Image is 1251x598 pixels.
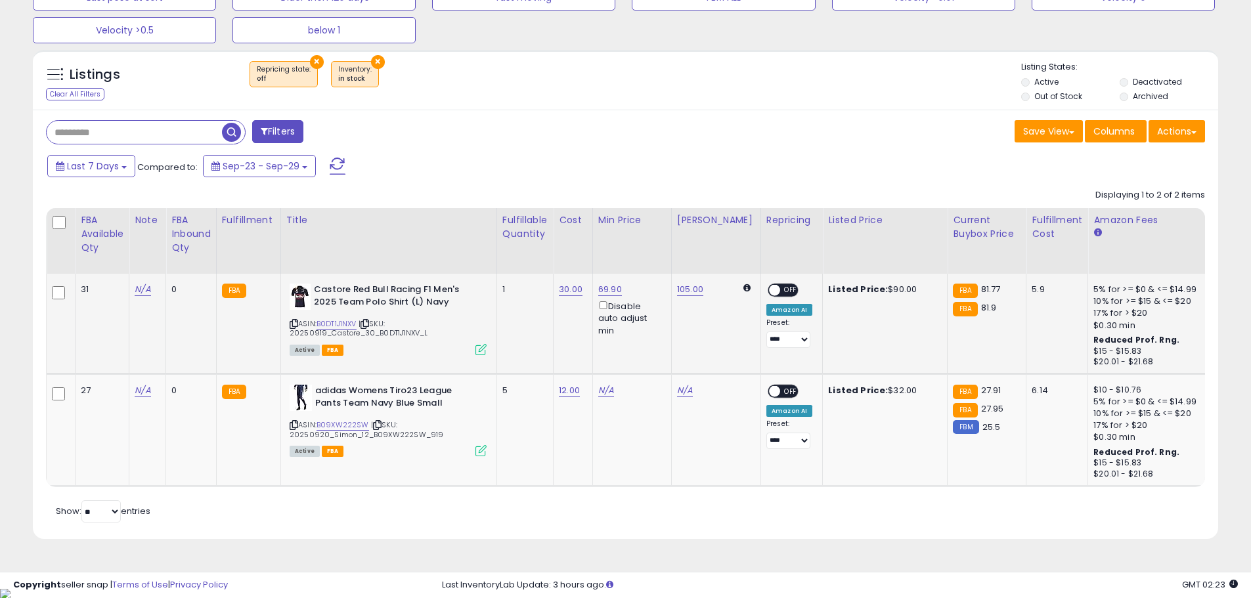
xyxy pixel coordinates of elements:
[290,385,487,455] div: ASIN:
[222,385,246,399] small: FBA
[677,384,693,397] a: N/A
[953,213,1021,241] div: Current Buybox Price
[677,213,755,227] div: [PERSON_NAME]
[286,213,491,227] div: Title
[502,385,543,396] div: 5
[1149,120,1205,142] button: Actions
[1093,385,1202,396] div: $10 - $10.76
[310,55,324,69] button: ×
[598,283,622,296] a: 69.90
[1133,91,1168,102] label: Archived
[598,213,666,227] div: Min Price
[1093,346,1202,357] div: $15 - $15.83
[766,405,812,417] div: Amazon AI
[314,284,473,311] b: Castore Red Bull Racing F1 Men's 2025 Team Polo Shirt (L) Navy
[290,419,443,439] span: | SKU: 20250920_Simon_12_B09XW222SW_919
[112,578,168,591] a: Terms of Use
[1032,385,1078,396] div: 6.14
[338,64,372,84] span: Inventory :
[1032,213,1082,241] div: Fulfillment Cost
[290,284,311,310] img: 31yEIFfib1L._SL40_.jpg
[81,213,123,255] div: FBA Available Qty
[559,213,587,227] div: Cost
[137,161,198,173] span: Compared to:
[70,66,120,84] h5: Listings
[780,285,801,296] span: OFF
[317,419,369,431] a: B09XW222SW
[953,284,977,298] small: FBA
[171,385,206,396] div: 0
[1093,408,1202,419] div: 10% for >= $15 & <= $20
[290,446,320,457] span: All listings currently available for purchase on Amazon
[81,284,119,295] div: 31
[1093,396,1202,408] div: 5% for >= $0 & <= $14.99
[223,160,299,173] span: Sep-23 - Sep-29
[1093,213,1207,227] div: Amazon Fees
[1015,120,1083,142] button: Save View
[322,446,344,457] span: FBA
[1093,446,1179,458] b: Reduced Prof. Rng.
[598,299,661,337] div: Disable auto adjust min
[953,302,977,316] small: FBA
[1034,91,1082,102] label: Out of Stock
[1095,189,1205,202] div: Displaying 1 to 2 of 2 items
[953,385,977,399] small: FBA
[559,283,582,296] a: 30.00
[981,402,1004,415] span: 27.95
[1021,61,1218,74] p: Listing States:
[257,74,311,83] div: off
[1093,284,1202,295] div: 5% for >= $0 & <= $14.99
[1093,458,1202,469] div: $15 - $15.83
[171,213,211,255] div: FBA inbound Qty
[135,384,150,397] a: N/A
[953,420,978,434] small: FBM
[252,120,303,143] button: Filters
[598,384,614,397] a: N/A
[315,385,475,412] b: adidas Womens Tiro23 League Pants Team Navy Blue Small
[1093,356,1202,368] div: $20.01 - $21.68
[1093,320,1202,331] div: $0.30 min
[1034,76,1059,87] label: Active
[67,160,119,173] span: Last 7 Days
[322,345,344,356] span: FBA
[13,579,228,591] div: seller snap | |
[982,421,1001,433] span: 25.5
[828,213,942,227] div: Listed Price
[1093,227,1101,239] small: Amazon Fees.
[203,155,316,177] button: Sep-23 - Sep-29
[828,384,888,396] b: Listed Price:
[47,155,135,177] button: Last 7 Days
[981,301,997,314] span: 81.9
[953,403,977,417] small: FBA
[171,284,206,295] div: 0
[81,385,119,396] div: 27
[290,385,312,411] img: 31uukpB5WiL._SL40_.jpg
[170,578,228,591] a: Privacy Policy
[828,385,937,396] div: $32.00
[46,88,104,100] div: Clear All Filters
[1093,419,1202,431] div: 17% for > $20
[743,284,751,292] i: Calculated using Dynamic Max Price.
[766,419,812,449] div: Preset:
[981,384,1001,396] span: 27.91
[222,284,246,298] small: FBA
[981,283,1001,295] span: 81.77
[290,318,428,338] span: | SKU: 20250919_Castore_30_B0DT1J1NXV_L
[828,283,888,295] b: Listed Price:
[1093,334,1179,345] b: Reduced Prof. Rng.
[1093,469,1202,480] div: $20.01 - $21.68
[559,384,580,397] a: 12.00
[1093,295,1202,307] div: 10% for >= $15 & <= $20
[290,284,487,354] div: ASIN:
[13,578,61,591] strong: Copyright
[766,213,817,227] div: Repricing
[1093,431,1202,443] div: $0.30 min
[502,213,548,241] div: Fulfillable Quantity
[135,213,160,227] div: Note
[1032,284,1078,295] div: 5.9
[257,64,311,84] span: Repricing state :
[1182,578,1238,591] span: 2025-10-7 02:23 GMT
[56,505,150,517] span: Show: entries
[502,284,543,295] div: 1
[135,283,150,296] a: N/A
